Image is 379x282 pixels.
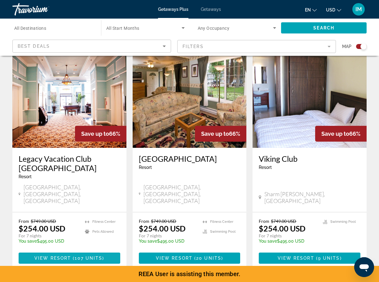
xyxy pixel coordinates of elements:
span: Fitness Center [92,220,116,224]
button: Change currency [326,5,341,14]
span: All Destinations [14,26,46,31]
div: 66% [75,126,126,142]
a: [GEOGRAPHIC_DATA] [139,154,240,163]
a: Getaways Plus [158,7,188,12]
span: ( ) [71,256,104,261]
p: $254.00 USD [139,224,186,233]
p: $254.00 USD [259,224,306,233]
span: Swimming Pool [330,220,356,224]
span: Resort [259,165,272,170]
span: 107 units [75,256,102,261]
span: Best Deals [18,44,50,49]
div: 66% [195,126,246,142]
span: Map [342,42,351,51]
span: From [259,218,269,224]
span: Save up to [321,130,349,137]
span: Any Occupancy [198,26,230,31]
span: 20 units [196,256,221,261]
span: View Resort [156,256,192,261]
span: You save [139,239,157,244]
a: Legacy Vacation Club [GEOGRAPHIC_DATA] [19,154,120,173]
span: Resort [139,165,152,170]
button: Filter [177,40,336,53]
span: ( ) [314,256,342,261]
p: For 7 nights [259,233,317,239]
button: View Resort(9 units) [259,253,360,264]
span: From [139,218,149,224]
p: For 7 nights [19,233,79,239]
img: C234I01X.jpg [253,49,367,148]
span: Fitness Center [210,220,233,224]
p: $495.00 USD [19,239,79,244]
span: Save up to [81,130,109,137]
iframe: Button to launch messaging window [354,257,374,277]
img: 0485I01L.jpg [133,49,247,148]
a: Travorium [12,1,74,17]
button: View Resort(20 units) [139,253,240,264]
span: REEA User is assisting this member. [139,270,241,278]
div: 66% [315,126,367,142]
span: Resort [19,174,32,179]
p: For 7 nights [139,233,197,239]
button: View Resort(107 units) [19,253,120,264]
p: $254.00 USD [19,224,65,233]
span: Sharm [PERSON_NAME], [GEOGRAPHIC_DATA] [264,191,360,204]
span: Pets Allowed [92,230,114,234]
span: You save [19,239,37,244]
span: $749.00 USD [31,218,56,224]
span: View Resort [278,256,314,261]
span: [GEOGRAPHIC_DATA], [GEOGRAPHIC_DATA], [GEOGRAPHIC_DATA] [24,184,120,204]
mat-select: Sort by [18,42,166,50]
a: Viking Club [259,154,360,163]
img: 5181O01X.jpg [12,49,126,148]
span: USD [326,7,335,12]
span: Save up to [201,130,229,137]
span: From [19,218,29,224]
span: [GEOGRAPHIC_DATA], [GEOGRAPHIC_DATA], [GEOGRAPHIC_DATA] [143,184,240,204]
p: $495.00 USD [139,239,197,244]
span: en [305,7,311,12]
span: IM [355,6,362,12]
a: Getaways [201,7,221,12]
span: All Start Months [106,26,139,31]
span: $749.00 USD [271,218,296,224]
span: View Resort [34,256,71,261]
button: Search [281,22,367,33]
span: ( ) [192,256,223,261]
span: Search [313,25,334,30]
span: Swimming Pool [210,230,236,234]
span: 9 units [318,256,340,261]
p: $495.00 USD [259,239,317,244]
button: Change language [305,5,317,14]
button: User Menu [350,3,367,16]
span: You save [259,239,277,244]
span: $749.00 USD [151,218,176,224]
